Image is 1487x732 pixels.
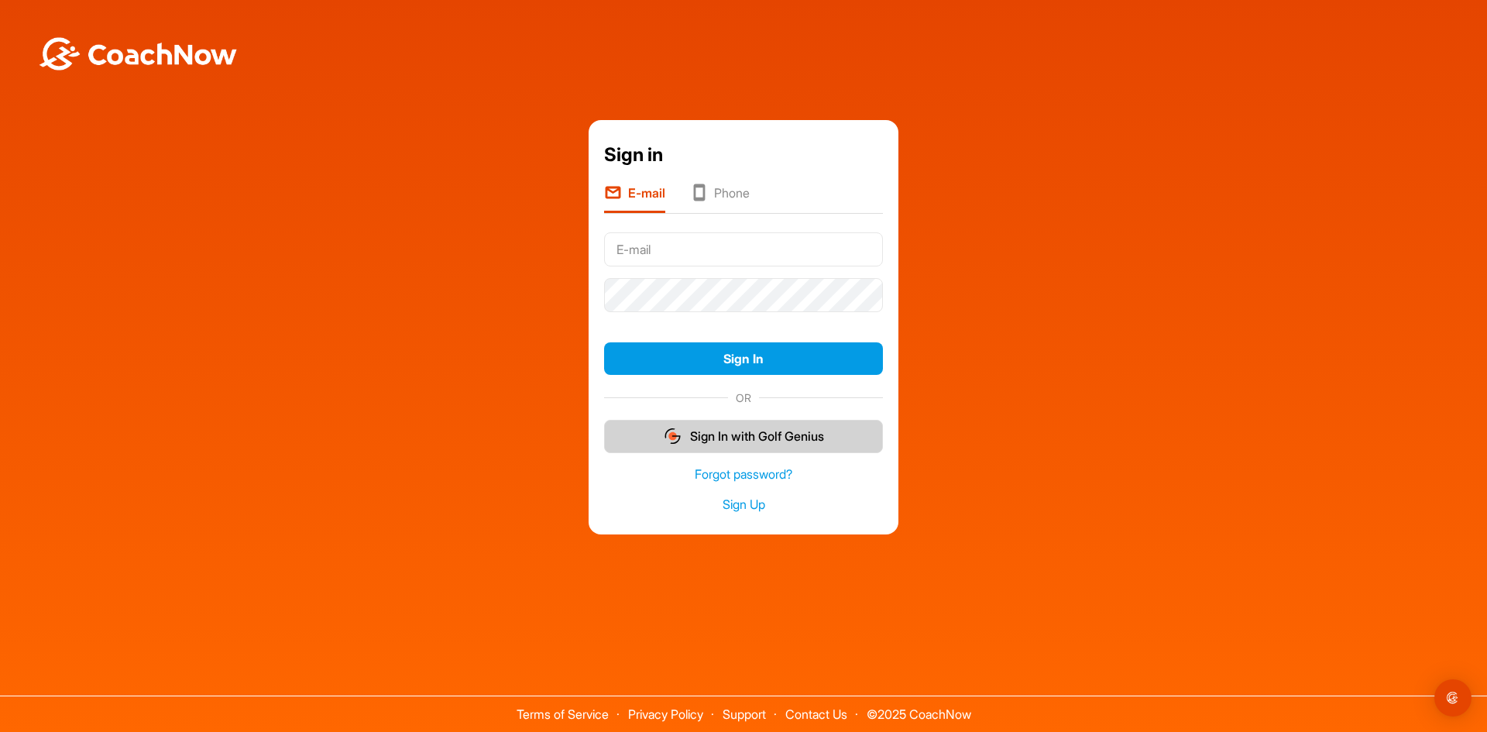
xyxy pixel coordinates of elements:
[728,390,759,406] span: OR
[723,706,766,722] a: Support
[690,184,750,213] li: Phone
[604,496,883,514] a: Sign Up
[628,706,703,722] a: Privacy Policy
[1434,679,1472,717] div: Open Intercom Messenger
[517,706,609,722] a: Terms of Service
[604,141,883,169] div: Sign in
[604,184,665,213] li: E-mail
[604,342,883,376] button: Sign In
[604,420,883,453] button: Sign In with Golf Genius
[604,232,883,266] input: E-mail
[663,427,682,445] img: gg_logo
[37,37,239,70] img: BwLJSsUCoWCh5upNqxVrqldRgqLPVwmV24tXu5FoVAoFEpwwqQ3VIfuoInZCoVCoTD4vwADAC3ZFMkVEQFDAAAAAElFTkSuQmCC
[859,696,979,720] span: © 2025 CoachNow
[604,466,883,483] a: Forgot password?
[785,706,847,722] a: Contact Us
